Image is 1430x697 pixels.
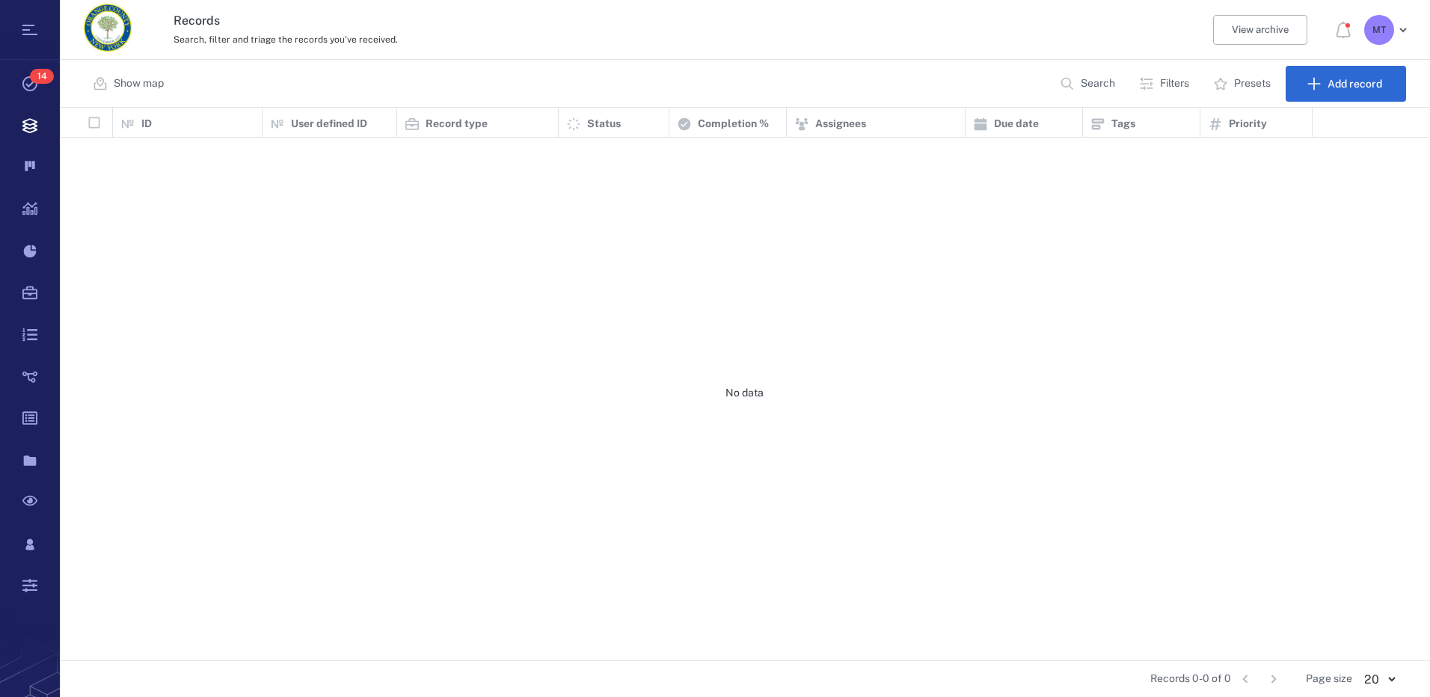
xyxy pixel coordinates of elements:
button: Show map [84,66,176,102]
span: Page size [1306,672,1352,687]
p: Assignees [815,117,866,132]
span: Search, filter and triage the records you've received. [174,34,398,45]
p: Due date [994,117,1039,132]
p: User defined ID [291,117,367,132]
div: 20 [1352,671,1406,688]
p: Search [1081,76,1115,91]
nav: pagination navigation [1231,667,1288,691]
p: Tags [1111,117,1135,132]
h3: Records [174,12,983,30]
span: 14 [30,69,54,84]
button: MT [1364,15,1412,45]
span: Records 0-0 of 0 [1150,672,1231,687]
div: M T [1364,15,1394,45]
p: Show map [114,76,164,91]
p: Filters [1160,76,1189,91]
div: No data [60,138,1429,648]
button: Presets [1204,66,1283,102]
p: ID [141,117,152,132]
p: Priority [1229,117,1267,132]
p: Presets [1234,76,1271,91]
a: Go home [84,4,132,57]
button: Add record [1286,66,1406,102]
button: Search [1051,66,1127,102]
button: Filters [1130,66,1201,102]
button: View archive [1213,15,1307,45]
p: Completion % [698,117,769,132]
p: Status [587,117,621,132]
img: Orange County Planning Department logo [84,4,132,52]
p: Record type [426,117,488,132]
